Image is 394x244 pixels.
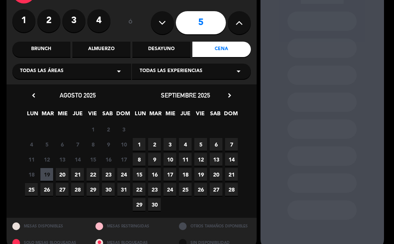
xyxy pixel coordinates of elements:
[140,67,202,75] span: Todas las experiencias
[71,153,84,166] span: 14
[148,168,161,181] span: 16
[20,67,63,75] span: Todas las áreas
[194,183,207,196] span: 26
[117,138,130,151] span: 10
[12,42,70,57] div: Brunch
[164,138,176,151] span: 3
[148,153,161,166] span: 9
[102,123,115,136] span: 2
[56,183,68,196] span: 27
[148,138,161,151] span: 2
[117,123,130,136] span: 3
[102,168,115,181] span: 23
[192,42,250,57] div: Cena
[62,9,85,32] label: 3
[40,138,53,151] span: 5
[118,9,143,36] div: ó
[164,153,176,166] span: 10
[194,109,207,122] span: VIE
[56,138,68,151] span: 6
[40,183,53,196] span: 26
[86,109,99,122] span: VIE
[25,168,38,181] span: 18
[133,153,145,166] span: 8
[87,138,99,151] span: 8
[224,109,237,122] span: DOM
[87,183,99,196] span: 29
[210,183,222,196] span: 27
[71,138,84,151] span: 7
[179,138,192,151] span: 4
[210,153,222,166] span: 13
[164,168,176,181] span: 17
[209,109,222,122] span: SAB
[133,183,145,196] span: 22
[25,183,38,196] span: 25
[30,91,38,99] i: chevron_left
[225,168,238,181] span: 21
[132,42,190,57] div: Desayuno
[87,153,99,166] span: 15
[25,138,38,151] span: 4
[87,168,99,181] span: 22
[161,91,210,99] span: septiembre 2025
[56,153,68,166] span: 13
[102,183,115,196] span: 30
[179,168,192,181] span: 18
[114,67,124,76] i: arrow_drop_down
[12,9,35,32] label: 1
[101,109,114,122] span: SAB
[7,218,90,234] div: MESAS DISPONIBLES
[117,153,130,166] span: 17
[37,9,60,32] label: 2
[26,109,39,122] span: LUN
[179,109,192,122] span: JUE
[71,109,84,122] span: JUE
[225,183,238,196] span: 28
[134,109,147,122] span: LUN
[164,183,176,196] span: 24
[194,168,207,181] span: 19
[173,218,257,234] div: OTROS TAMAÑOS DIPONIBLES
[164,109,177,122] span: MIE
[117,183,130,196] span: 31
[72,42,130,57] div: Almuerzo
[148,198,161,211] span: 30
[179,183,192,196] span: 25
[148,183,161,196] span: 23
[40,168,53,181] span: 19
[234,67,243,76] i: arrow_drop_down
[41,109,54,122] span: MAR
[40,153,53,166] span: 12
[87,123,99,136] span: 1
[133,138,145,151] span: 1
[225,153,238,166] span: 14
[56,109,69,122] span: MIE
[225,138,238,151] span: 7
[116,109,129,122] span: DOM
[194,153,207,166] span: 12
[102,138,115,151] span: 9
[194,138,207,151] span: 5
[56,168,68,181] span: 20
[117,168,130,181] span: 24
[87,9,110,32] label: 4
[225,91,234,99] i: chevron_right
[179,153,192,166] span: 11
[133,168,145,181] span: 15
[149,109,162,122] span: MAR
[71,168,84,181] span: 21
[102,153,115,166] span: 16
[25,153,38,166] span: 11
[71,183,84,196] span: 28
[60,91,96,99] span: agosto 2025
[210,168,222,181] span: 20
[90,218,173,234] div: MESAS RESTRINGIDAS
[210,138,222,151] span: 6
[133,198,145,211] span: 29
